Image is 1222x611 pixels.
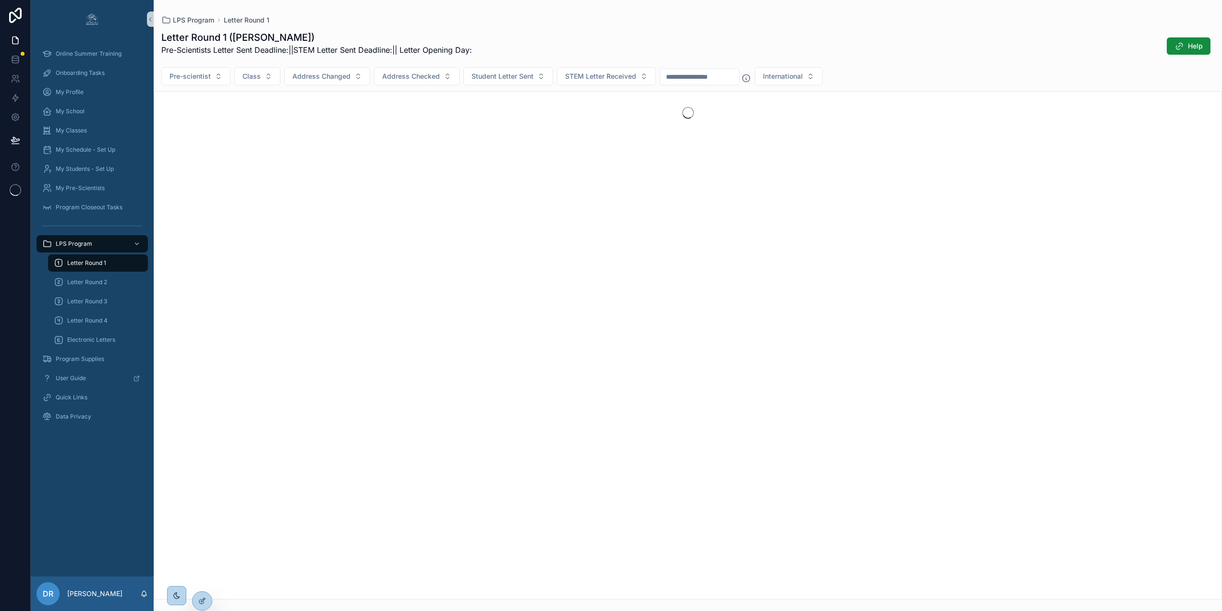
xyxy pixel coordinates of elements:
a: My Classes [36,122,148,139]
button: Select Button [557,67,656,85]
span: Letter Round 1 [67,259,106,267]
span: Letter Round 2 [67,278,107,286]
a: My Profile [36,84,148,101]
a: Letter Round 4 [48,312,148,329]
button: Select Button [234,67,280,85]
span: Online Summer Training [56,50,121,58]
span: LPS Program [56,240,92,248]
span: Data Privacy [56,413,91,420]
a: User Guide [36,370,148,387]
a: My Students - Set Up [36,160,148,178]
p: Pre-Scientists Letter Sent Deadline: ||STEM Letter Sent Deadline: || Letter Opening Day: [161,44,472,56]
a: My School [36,103,148,120]
a: LPS Program [36,235,148,252]
a: Letter Round 1 [48,254,148,272]
span: Help [1188,41,1203,51]
span: DR [43,588,53,599]
h1: Letter Round 1 ([PERSON_NAME]) [161,31,472,44]
a: Online Summer Training [36,45,148,62]
button: Select Button [284,67,370,85]
a: My Schedule - Set Up [36,141,148,158]
button: Select Button [755,67,823,85]
span: Address Checked [382,72,440,81]
span: Program Supplies [56,355,104,363]
span: Quick Links [56,394,87,401]
span: My Students - Set Up [56,165,114,173]
span: My Pre-Scientists [56,184,105,192]
a: LPS Program [161,15,214,25]
span: My Profile [56,88,84,96]
a: Onboarding Tasks [36,64,148,82]
span: Letter Round 4 [67,317,108,324]
a: Letter Round 1 [224,15,269,25]
span: My Schedule - Set Up [56,146,115,154]
span: Address Changed [292,72,351,81]
span: LPS Program [173,15,214,25]
button: Help [1167,37,1210,55]
a: Quick Links [36,389,148,406]
button: Select Button [161,67,230,85]
a: Electronic Letters [48,331,148,348]
span: International [763,72,803,81]
p: [PERSON_NAME] [67,589,122,599]
button: Select Button [463,67,553,85]
a: Letter Round 3 [48,293,148,310]
span: Program Closeout Tasks [56,204,122,211]
span: Letter Round 3 [67,298,107,305]
a: My Pre-Scientists [36,180,148,197]
div: scrollable content [31,38,154,438]
span: Electronic Letters [67,336,115,344]
span: STEM Letter Received [565,72,636,81]
span: Class [242,72,261,81]
a: Program Closeout Tasks [36,199,148,216]
span: Onboarding Tasks [56,69,105,77]
button: Select Button [374,67,460,85]
a: Program Supplies [36,350,148,368]
img: App logo [85,12,100,27]
span: User Guide [56,374,86,382]
span: Pre-scientist [169,72,211,81]
a: Letter Round 2 [48,274,148,291]
span: My School [56,108,85,115]
a: Data Privacy [36,408,148,425]
span: Student Letter Sent [472,72,533,81]
span: My Classes [56,127,87,134]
